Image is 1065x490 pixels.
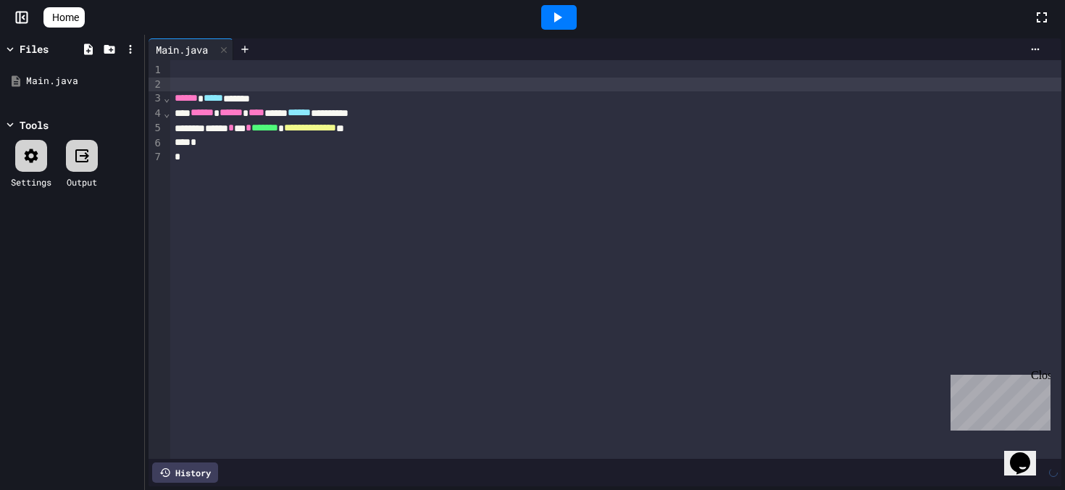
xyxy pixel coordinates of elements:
[149,63,163,78] div: 1
[149,38,233,60] div: Main.java
[149,121,163,136] div: 5
[20,41,49,57] div: Files
[1004,432,1051,476] iframe: chat widget
[43,7,85,28] a: Home
[149,107,163,121] div: 4
[20,117,49,133] div: Tools
[149,136,163,151] div: 6
[149,42,215,57] div: Main.java
[163,92,170,104] span: Fold line
[67,175,97,188] div: Output
[52,10,79,25] span: Home
[11,175,51,188] div: Settings
[6,6,100,92] div: Chat with us now!Close
[945,369,1051,431] iframe: chat widget
[163,107,170,119] span: Fold line
[26,74,139,88] div: Main.java
[152,462,218,483] div: History
[149,91,163,106] div: 3
[149,78,163,92] div: 2
[149,150,163,165] div: 7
